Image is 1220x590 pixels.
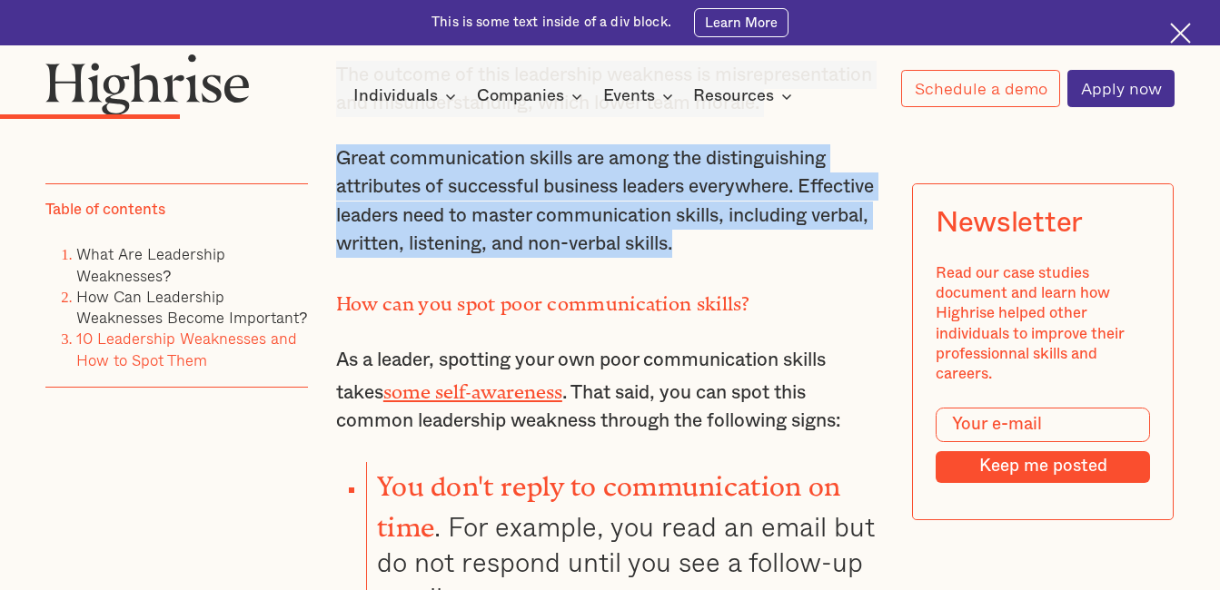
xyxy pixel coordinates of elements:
[936,262,1150,384] div: Read our case studies document and learn how Highrise helped other individuals to improve their p...
[76,327,297,370] a: 10 Leadership Weaknesses and How to Spot Them
[936,407,1150,441] input: Your e-mail
[603,85,679,107] div: Events
[353,85,461,107] div: Individuals
[336,346,884,435] p: As a leader, spotting your own poor communication skills takes . That said, you can spot this com...
[377,471,841,529] strong: You don't reply to communication on time
[383,381,562,393] a: some self-awareness
[936,451,1150,483] input: Keep me posted
[1067,70,1174,107] a: Apply now
[603,85,655,107] div: Events
[1170,23,1191,44] img: Cross icon
[353,85,438,107] div: Individuals
[76,242,225,286] a: What Are Leadership Weaknesses?
[693,85,774,107] div: Resources
[693,85,798,107] div: Resources
[45,199,165,219] div: Table of contents
[431,14,671,32] div: This is some text inside of a div block.
[76,284,307,328] a: How Can Leadership Weaknesses Become Important?
[936,407,1150,482] form: Modal Form
[936,207,1083,241] div: Newsletter
[336,144,884,259] p: Great communication skills are among the distinguishing attributes of successful business leaders...
[336,293,750,305] strong: How can you spot poor communication skills?
[901,70,1059,107] a: Schedule a demo
[45,54,250,115] img: Highrise logo
[694,8,789,37] a: Learn More
[477,85,564,107] div: Companies
[477,85,588,107] div: Companies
